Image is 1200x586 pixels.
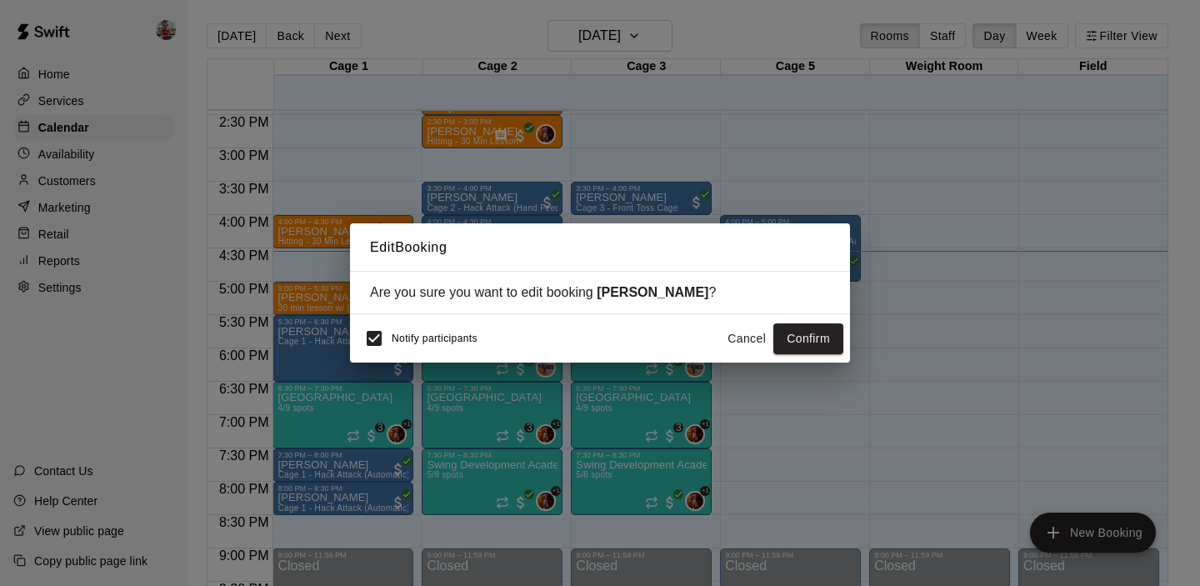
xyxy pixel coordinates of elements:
[350,223,850,272] h2: Edit Booking
[597,285,708,299] strong: [PERSON_NAME]
[720,323,773,354] button: Cancel
[392,333,477,345] span: Notify participants
[370,285,830,300] div: Are you sure you want to edit booking ?
[773,323,843,354] button: Confirm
